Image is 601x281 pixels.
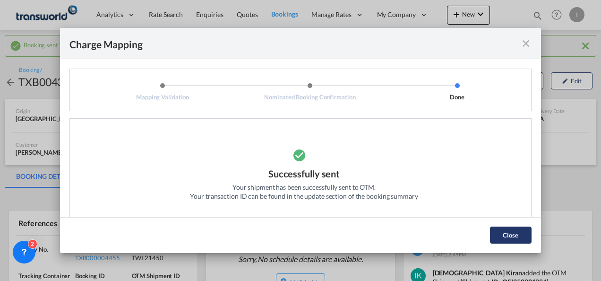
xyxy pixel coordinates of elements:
div: Your shipment has been successfully sent to OTM. [232,183,376,192]
div: Charge Mapping [69,37,143,49]
div: Your transaction ID can be found in the update section of the booking summary [190,192,418,201]
button: Close [490,227,532,244]
div: Successfully sent [268,167,340,183]
md-icon: icon-checkbox-marked-circle [292,143,316,167]
li: Nominated Booking Confirmation [236,82,384,101]
body: Editor, editor2 [9,9,164,19]
md-dialog: Mapping ValidationNominated Booking ... [60,28,541,253]
li: Mapping Validation [89,82,236,101]
li: Done [384,82,531,101]
md-icon: icon-close fg-AAA8AD cursor [520,38,532,49]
